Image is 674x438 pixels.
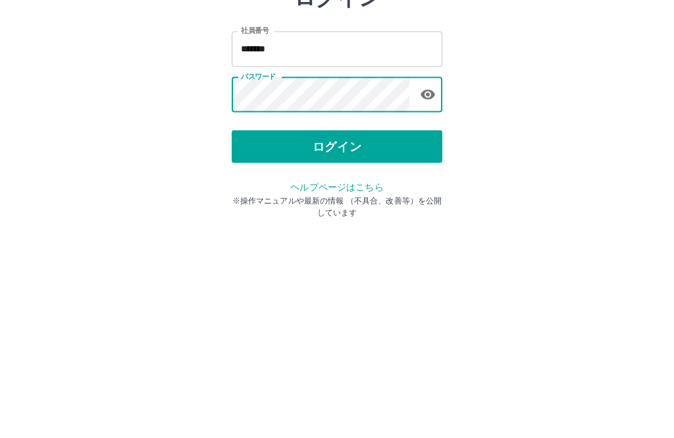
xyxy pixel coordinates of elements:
p: ※操作マニュアルや最新の情報 （不具合、改善等）を公開しています [232,292,442,316]
h2: ログイン [294,83,380,108]
button: ログイン [232,228,442,261]
a: ヘルプページはこちら [290,279,383,290]
label: パスワード [241,169,276,179]
label: 社員番号 [241,123,269,133]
